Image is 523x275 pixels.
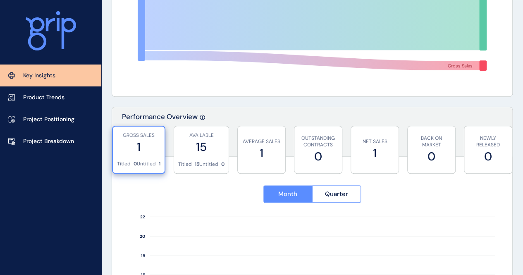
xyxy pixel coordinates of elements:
p: AVERAGE SALES [242,138,281,145]
label: 1 [242,145,281,161]
p: NET SALES [355,138,394,145]
p: 0 [221,161,224,168]
p: 1 [159,160,160,167]
p: Untitled [137,160,156,167]
span: Month [278,190,297,198]
label: 15 [178,139,224,155]
label: 0 [468,148,508,165]
p: AVAILABLE [178,132,224,139]
p: Project Positioning [23,115,74,124]
label: 1 [355,145,394,161]
p: 15 [195,161,199,168]
p: NEWLY RELEASED [468,135,508,149]
label: 0 [299,148,338,165]
p: OUTSTANDING CONTRACTS [299,135,338,149]
p: Titled [178,161,192,168]
p: Untitled [199,161,218,168]
text: 20 [140,234,145,239]
p: Product Trends [23,93,64,102]
p: GROSS SALES [117,132,160,139]
button: Month [263,185,312,203]
p: Project Breakdown [23,137,74,146]
label: 0 [412,148,451,165]
p: Performance Overview [122,112,198,156]
label: 1 [117,139,160,155]
button: Quarter [312,185,361,203]
text: 18 [141,253,145,258]
p: Key Insights [23,72,55,80]
text: 22 [140,214,145,220]
p: BACK ON MARKET [412,135,451,149]
span: Quarter [325,190,348,198]
p: 0 [134,160,137,167]
p: Titled [117,160,131,167]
